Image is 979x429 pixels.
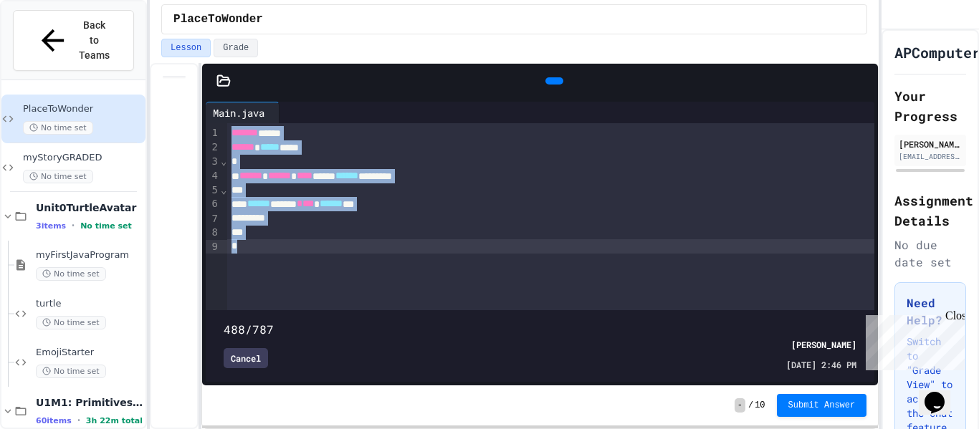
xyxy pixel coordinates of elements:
[206,102,280,123] div: Main.java
[220,184,227,196] span: Fold line
[36,316,106,329] span: No time set
[206,183,220,198] div: 5
[23,103,143,115] span: PlaceToWonder
[777,394,867,417] button: Submit Answer
[206,126,220,140] div: 1
[36,416,72,425] span: 60 items
[860,309,965,370] iframe: chat widget
[220,155,227,167] span: Fold line
[86,416,143,425] span: 3h 22m total
[206,240,220,254] div: 9
[224,321,856,338] div: 488/787
[899,151,962,162] div: [EMAIL_ADDRESS][DOMAIN_NAME]
[788,400,856,411] span: Submit Answer
[206,197,220,211] div: 6
[36,347,143,359] span: EmojiStarter
[894,191,966,231] h2: Assignment Details
[786,358,856,371] span: [DATE] 2:46 PM
[13,10,134,71] button: Back to Teams
[919,372,965,415] iframe: chat widget
[36,396,143,409] span: U1M1: Primitives, Variables, Basic I/O
[23,152,143,164] span: myStoryGRADED
[6,6,99,91] div: Chat with us now!Close
[206,105,272,120] div: Main.java
[77,415,80,426] span: •
[214,39,258,57] button: Grade
[224,348,268,368] div: Cancel
[36,201,143,214] span: Unit0TurtleAvatar
[161,39,211,57] button: Lesson
[206,155,220,169] div: 3
[206,169,220,183] div: 4
[173,11,263,28] span: PlaceToWonder
[907,294,954,329] h3: Need Help?
[894,86,966,126] h2: Your Progress
[36,365,106,378] span: No time set
[899,138,962,150] div: [PERSON_NAME]
[36,298,143,310] span: turtle
[894,236,966,271] div: No due date set
[72,220,75,231] span: •
[206,140,220,155] div: 2
[36,221,66,231] span: 3 items
[23,121,93,135] span: No time set
[206,226,220,240] div: 8
[78,18,112,63] span: Back to Teams
[748,400,753,411] span: /
[755,400,765,411] span: 10
[36,249,143,261] span: myFirstJavaProgram
[23,170,93,183] span: No time set
[80,221,132,231] span: No time set
[36,267,106,281] span: No time set
[735,398,745,413] span: -
[206,212,220,226] div: 7
[791,338,856,351] div: [PERSON_NAME]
